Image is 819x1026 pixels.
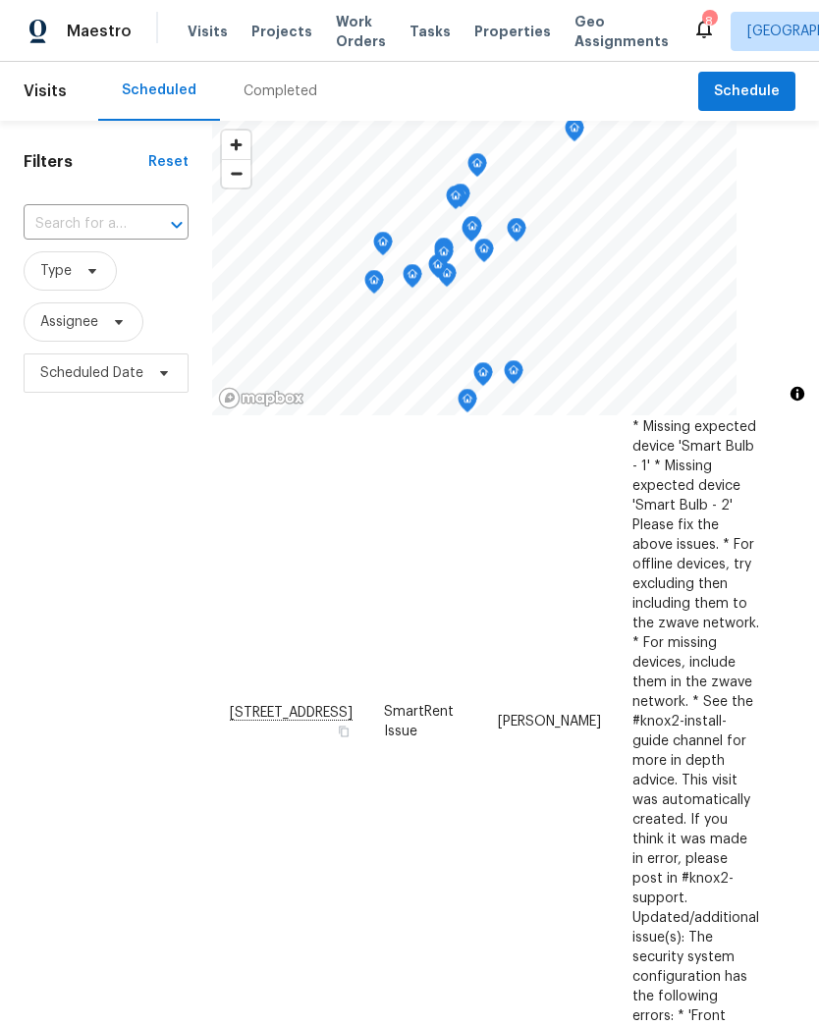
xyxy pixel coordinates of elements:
[24,70,67,113] span: Visits
[434,242,454,272] div: Map marker
[163,211,191,239] button: Open
[474,22,551,41] span: Properties
[458,389,477,419] div: Map marker
[212,121,737,415] canvas: Map
[786,382,809,405] button: Toggle attribution
[188,22,228,41] span: Visits
[122,81,196,100] div: Scheduled
[792,383,803,405] span: Toggle attribution
[474,239,494,269] div: Map marker
[251,22,312,41] span: Projects
[504,360,523,391] div: Map marker
[574,12,669,51] span: Geo Assignments
[467,153,487,184] div: Map marker
[222,131,250,159] button: Zoom in
[451,184,470,214] div: Map marker
[498,714,601,728] span: [PERSON_NAME]
[434,238,454,268] div: Map marker
[384,704,454,737] span: SmartRent Issue
[40,261,72,281] span: Type
[507,218,526,248] div: Map marker
[463,216,482,246] div: Map marker
[336,12,386,51] span: Work Orders
[40,312,98,332] span: Assignee
[428,254,448,285] div: Map marker
[244,81,317,101] div: Completed
[462,218,481,248] div: Map marker
[702,12,716,31] div: 8
[565,118,584,148] div: Map marker
[24,152,148,172] h1: Filters
[364,270,384,300] div: Map marker
[473,362,493,393] div: Map marker
[148,152,189,172] div: Reset
[403,264,422,295] div: Map marker
[222,160,250,188] span: Zoom out
[698,72,795,112] button: Schedule
[409,25,451,38] span: Tasks
[714,80,780,104] span: Schedule
[24,209,134,240] input: Search for an address...
[446,186,465,216] div: Map marker
[335,722,353,739] button: Copy Address
[67,22,132,41] span: Maestro
[40,363,143,383] span: Scheduled Date
[222,159,250,188] button: Zoom out
[218,387,304,409] a: Mapbox homepage
[373,232,393,262] div: Map marker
